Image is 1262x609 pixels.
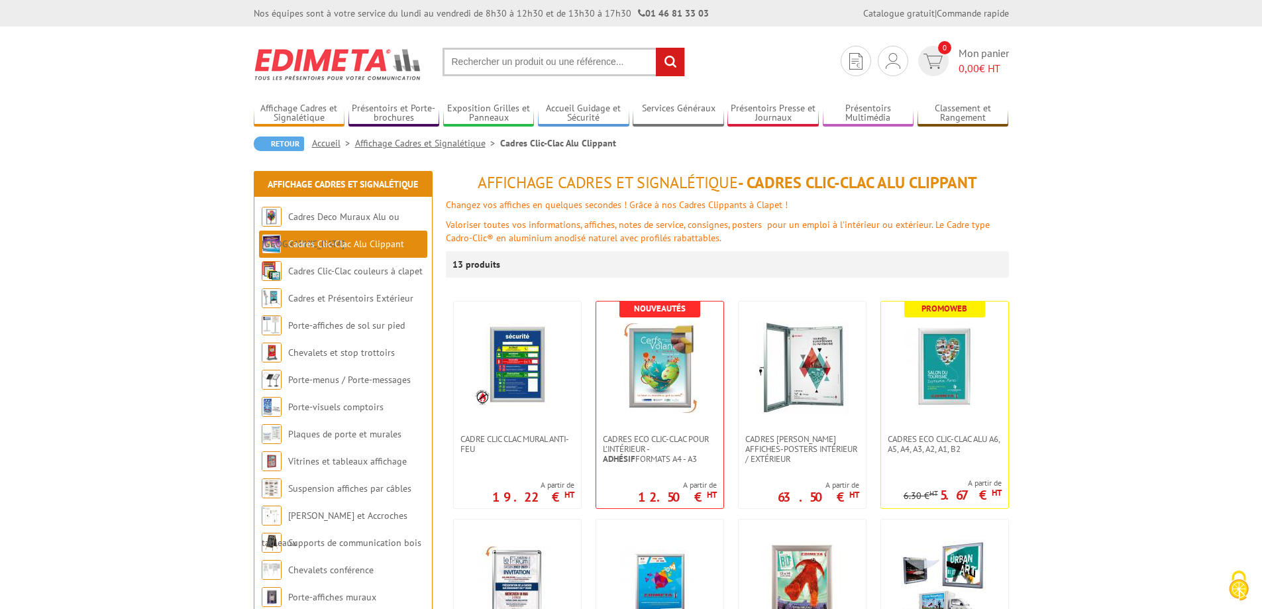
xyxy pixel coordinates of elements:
div: | [863,7,1009,20]
img: Plaques de porte et murales [262,424,282,444]
span: Mon panier [959,46,1009,76]
a: Porte-affiches de sol sur pied [288,319,405,331]
a: Porte-affiches muraux [288,591,376,603]
a: devis rapide 0 Mon panier 0,00€ HT [915,46,1009,76]
a: Cadre CLIC CLAC Mural ANTI-FEU [454,434,581,454]
img: Cadres Eco Clic-Clac alu A6, A5, A4, A3, A2, A1, B2 [898,321,991,414]
a: Cadres et Présentoirs Extérieur [288,292,413,304]
img: Cadres Eco Clic-Clac pour l'intérieur - <strong>Adhésif</strong> formats A4 - A3 [613,321,706,414]
span: A partir de [638,480,717,490]
img: devis rapide [849,53,863,70]
sup: HT [992,487,1002,498]
b: Nouveautés [634,303,686,314]
img: Edimeta [254,40,423,89]
input: Rechercher un produit ou une référence... [443,48,685,76]
a: Affichage Cadres et Signalétique [355,137,500,149]
span: Cadre CLIC CLAC Mural ANTI-FEU [460,434,574,454]
img: Cadres et Présentoirs Extérieur [262,288,282,308]
span: Cadres [PERSON_NAME] affiches-posters intérieur / extérieur [745,434,859,464]
a: Chevalets et stop trottoirs [288,347,395,359]
img: devis rapide [886,53,900,69]
p: 6.30 € [904,491,938,501]
span: A partir de [492,480,574,490]
img: Cadres Deco Muraux Alu ou Bois [262,207,282,227]
a: Affichage Cadres et Signalétique [268,178,418,190]
a: Porte-visuels comptoirs [288,401,384,413]
img: Cadres vitrines affiches-posters intérieur / extérieur [756,321,849,414]
a: Vitrines et tableaux affichage [288,455,407,467]
strong: 01 46 81 33 03 [638,7,709,19]
a: Chevalets conférence [288,564,374,576]
a: Cadres Eco Clic-Clac pour l'intérieur -Adhésifformats A4 - A3 [596,434,723,464]
a: Commande rapide [937,7,1009,19]
h1: - Cadres Clic-Clac Alu Clippant [446,174,1009,192]
p: 13 produits [452,251,502,278]
input: rechercher [656,48,684,76]
img: Porte-affiches de sol sur pied [262,315,282,335]
img: Cookies (fenêtre modale) [1222,569,1255,602]
img: Cadres Clic-Clac couleurs à clapet [262,261,282,281]
span: € HT [959,61,1009,76]
span: A partir de [778,480,859,490]
img: Porte-affiches muraux [262,587,282,607]
span: 0 [938,41,951,54]
span: Cadres Eco Clic-Clac alu A6, A5, A4, A3, A2, A1, B2 [888,434,1002,454]
a: Accueil Guidage et Sécurité [538,103,629,125]
button: Cookies (fenêtre modale) [1216,564,1262,609]
a: Cadres [PERSON_NAME] affiches-posters intérieur / extérieur [739,434,866,464]
a: Porte-menus / Porte-messages [288,374,411,386]
a: Présentoirs et Porte-brochures [348,103,440,125]
sup: HT [929,488,938,498]
a: Retour [254,137,304,151]
strong: Adhésif [603,453,635,465]
b: Promoweb [921,303,967,314]
img: Porte-visuels comptoirs [262,397,282,417]
a: Cadres Clic-Clac couleurs à clapet [288,265,423,277]
a: Cadres Clic-Clac Alu Clippant [288,238,404,250]
p: 12.50 € [638,493,717,501]
a: [PERSON_NAME] et Accroches tableaux [262,510,407,549]
a: Affichage Cadres et Signalétique [254,103,345,125]
a: Accueil [312,137,355,149]
span: 0,00 [959,62,979,75]
a: Cadres Eco Clic-Clac alu A6, A5, A4, A3, A2, A1, B2 [881,434,1008,454]
p: 19.22 € [492,493,574,501]
p: 63.50 € [778,493,859,501]
img: devis rapide [923,54,943,69]
font: Valoriser toutes vos informations, affiches, notes de service, consignes, posters pour un emploi ... [446,219,990,244]
img: Chevalets et stop trottoirs [262,343,282,362]
p: 5.67 € [940,491,1002,499]
a: Catalogue gratuit [863,7,935,19]
sup: HT [707,489,717,500]
a: Cadres Deco Muraux Alu ou [GEOGRAPHIC_DATA] [262,211,399,250]
a: Classement et Rangement [918,103,1009,125]
a: Exposition Grilles et Panneaux [443,103,535,125]
a: Plaques de porte et murales [288,428,401,440]
a: Présentoirs Multimédia [823,103,914,125]
img: Cimaises et Accroches tableaux [262,506,282,526]
img: Cadre CLIC CLAC Mural ANTI-FEU [474,321,560,408]
img: Chevalets conférence [262,560,282,580]
sup: HT [849,489,859,500]
font: Changez vos affiches en quelques secondes ! Grâce à nos Cadres Clippants à Clapet ! [446,199,788,211]
span: A partir de [904,478,1002,488]
li: Cadres Clic-Clac Alu Clippant [500,137,616,150]
span: Cadres Eco Clic-Clac pour l'intérieur - formats A4 - A3 [603,434,717,464]
a: Supports de communication bois [288,537,421,549]
a: Suspension affiches par câbles [288,482,411,494]
sup: HT [564,489,574,500]
a: Services Généraux [633,103,724,125]
img: Porte-menus / Porte-messages [262,370,282,390]
img: Vitrines et tableaux affichage [262,451,282,471]
img: Suspension affiches par câbles [262,478,282,498]
div: Nos équipes sont à votre service du lundi au vendredi de 8h30 à 12h30 et de 13h30 à 17h30 [254,7,709,20]
a: Présentoirs Presse et Journaux [727,103,819,125]
span: Affichage Cadres et Signalétique [478,172,738,193]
